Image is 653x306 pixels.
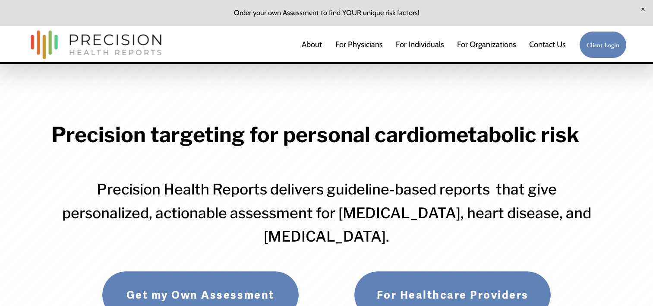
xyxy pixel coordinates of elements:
[529,36,566,53] a: Contact Us
[396,36,444,53] a: For Individuals
[579,31,627,58] a: Client Login
[457,36,516,53] a: folder dropdown
[457,37,516,53] span: For Organizations
[335,36,383,53] a: For Physicians
[51,122,579,147] strong: Precision targeting for personal cardiometabolic risk
[302,36,322,53] a: About
[26,26,166,63] img: Precision Health Reports
[51,178,602,249] h3: Precision Health Reports delivers guideline-based reports that give personalized, actionable asse...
